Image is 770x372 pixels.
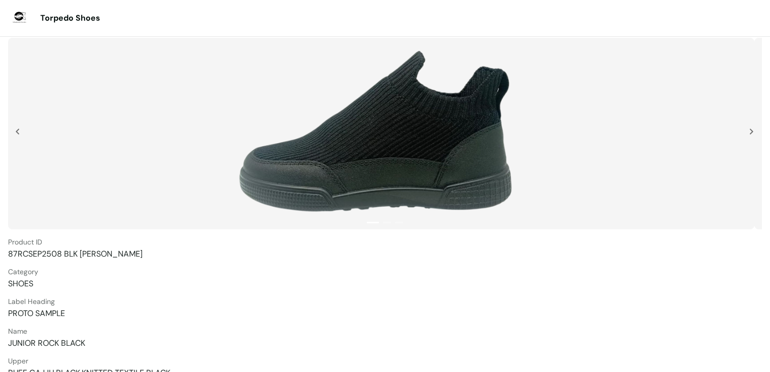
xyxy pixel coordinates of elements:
[395,222,403,223] button: 3
[8,327,762,336] span: Name
[8,249,762,259] span: 87RCSEP2508 BLK [PERSON_NAME]
[8,308,762,319] span: PROTO SAMPLE
[367,222,379,223] button: 1
[749,129,753,135] img: 1iXN1vQnL93Sly2tp5gZdOCkLDXXBTSgBZsUPNcHDKDn+5ELF7g1yYvXVEkKmvRWZKcQRrDyOUyzO6P5j+usZkj6Qm3KTBTXX...
[16,129,20,135] img: jS538UXRZ47CFcZgAAAABJRU5ErkJggg==
[8,297,762,306] span: Label Heading
[383,222,391,223] button: 2
[40,13,100,23] span: Torpedo Shoes
[8,237,762,246] span: Product ID
[8,356,762,365] span: Upper
[231,43,532,224] img: Product images
[8,338,762,348] span: JUNIOR ROCK BLACK
[8,267,762,276] span: Category
[8,278,762,289] span: SHOES
[10,8,30,28] img: 14fb2c3a-5573-4db6-bed1-033b52b276bd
